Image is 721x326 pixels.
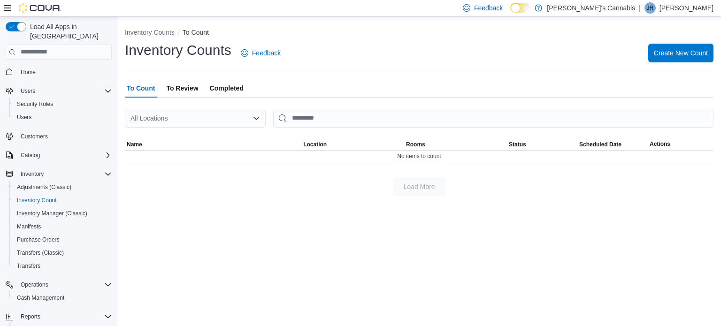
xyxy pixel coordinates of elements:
[210,79,244,98] span: Completed
[303,141,327,148] span: Location
[2,167,115,181] button: Inventory
[127,79,155,98] span: To Count
[650,140,670,148] span: Actions
[17,85,112,97] span: Users
[9,291,115,304] button: Cash Management
[17,150,112,161] span: Catalog
[17,168,47,180] button: Inventory
[9,207,115,220] button: Inventory Manager (Classic)
[474,3,503,13] span: Feedback
[9,259,115,273] button: Transfers
[13,292,68,303] a: Cash Management
[125,29,175,36] button: Inventory Counts
[579,141,621,148] span: Scheduled Date
[404,139,507,150] button: Rooms
[13,260,44,272] a: Transfers
[252,48,281,58] span: Feedback
[26,22,112,41] span: Load All Apps in [GEOGRAPHIC_DATA]
[21,152,40,159] span: Catalog
[9,246,115,259] button: Transfers (Classic)
[21,87,35,95] span: Users
[13,182,112,193] span: Adjustments (Classic)
[507,139,577,150] button: Status
[17,223,41,230] span: Manifests
[510,3,530,13] input: Dark Mode
[13,221,45,232] a: Manifests
[13,195,112,206] span: Inventory Count
[17,150,44,161] button: Catalog
[21,170,44,178] span: Inventory
[393,177,445,196] button: Load More
[17,197,57,204] span: Inventory Count
[17,236,60,243] span: Purchase Orders
[13,208,91,219] a: Inventory Manager (Classic)
[13,112,35,123] a: Users
[17,114,31,121] span: Users
[17,279,52,290] button: Operations
[2,149,115,162] button: Catalog
[127,141,142,148] span: Name
[21,133,48,140] span: Customers
[13,247,68,258] a: Transfers (Classic)
[647,2,654,14] span: JR
[17,249,64,257] span: Transfers (Classic)
[17,311,112,322] span: Reports
[19,3,61,13] img: Cova
[17,85,39,97] button: Users
[2,129,115,143] button: Customers
[125,41,231,60] h1: Inventory Counts
[13,195,61,206] a: Inventory Count
[17,168,112,180] span: Inventory
[13,221,112,232] span: Manifests
[2,278,115,291] button: Operations
[17,67,39,78] a: Home
[13,182,75,193] a: Adjustments (Classic)
[17,131,52,142] a: Customers
[166,79,198,98] span: To Review
[253,114,260,122] button: Open list of options
[21,68,36,76] span: Home
[17,279,112,290] span: Operations
[2,65,115,79] button: Home
[404,182,435,191] span: Load More
[13,99,112,110] span: Security Roles
[654,48,708,58] span: Create New Count
[17,294,64,302] span: Cash Management
[21,313,40,320] span: Reports
[13,99,57,110] a: Security Roles
[9,220,115,233] button: Manifests
[577,139,648,150] button: Scheduled Date
[183,29,209,36] button: To Count
[21,281,48,288] span: Operations
[17,183,71,191] span: Adjustments (Classic)
[9,181,115,194] button: Adjustments (Classic)
[13,234,112,245] span: Purchase Orders
[13,234,63,245] a: Purchase Orders
[13,208,112,219] span: Inventory Manager (Classic)
[13,292,112,303] span: Cash Management
[9,98,115,111] button: Security Roles
[17,210,87,217] span: Inventory Manager (Classic)
[547,2,635,14] p: [PERSON_NAME]'s Cannabis
[406,141,425,148] span: Rooms
[9,194,115,207] button: Inventory Count
[9,233,115,246] button: Purchase Orders
[17,66,112,78] span: Home
[13,260,112,272] span: Transfers
[125,139,301,150] button: Name
[17,100,53,108] span: Security Roles
[660,2,713,14] p: [PERSON_NAME]
[13,112,112,123] span: Users
[13,247,112,258] span: Transfers (Classic)
[2,84,115,98] button: Users
[509,141,526,148] span: Status
[397,152,441,160] span: No items to count
[648,44,713,62] button: Create New Count
[125,28,713,39] nav: An example of EuiBreadcrumbs
[2,310,115,323] button: Reports
[237,44,284,62] a: Feedback
[644,2,656,14] div: Jake Reilly
[9,111,115,124] button: Users
[17,262,40,270] span: Transfers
